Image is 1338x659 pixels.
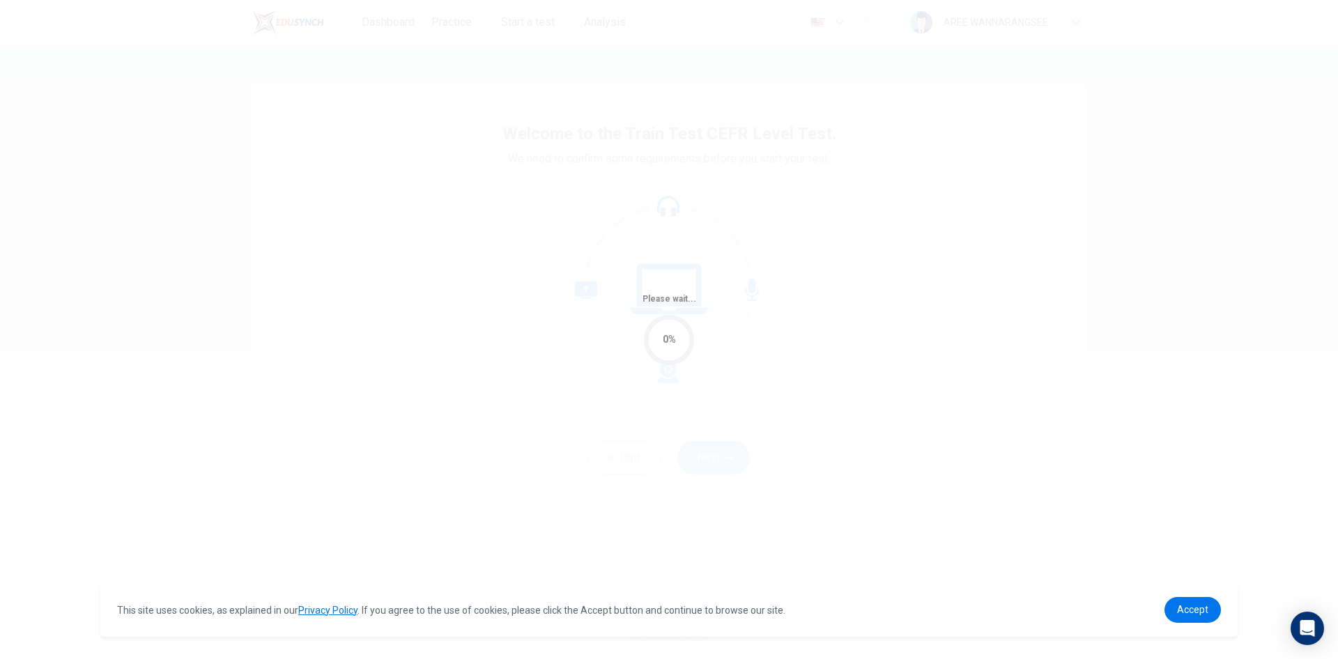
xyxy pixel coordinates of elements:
[663,332,676,348] div: 0%
[100,583,1238,637] div: cookieconsent
[1291,612,1324,645] div: Open Intercom Messenger
[1164,597,1221,623] a: dismiss cookie message
[298,605,357,616] a: Privacy Policy
[117,605,785,616] span: This site uses cookies, as explained in our . If you agree to the use of cookies, please click th...
[1177,604,1208,615] span: Accept
[643,294,696,304] span: Please wait...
